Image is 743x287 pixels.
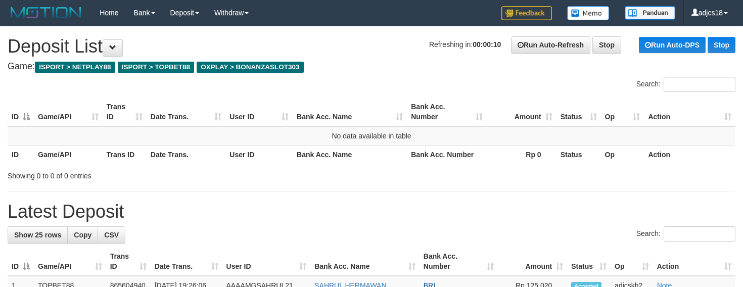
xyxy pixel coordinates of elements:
span: CSV [104,231,119,239]
th: Trans ID: activate to sort column ascending [103,98,147,126]
th: Bank Acc. Name [293,145,407,164]
th: ID [8,145,34,164]
th: Amount: activate to sort column ascending [487,98,556,126]
h1: Latest Deposit [8,202,735,222]
span: Show 25 rows [14,231,61,239]
th: Date Trans. [147,145,226,164]
div: Showing 0 to 0 of 0 entries [8,167,302,181]
th: Bank Acc. Number: activate to sort column ascending [407,98,487,126]
td: No data available in table [8,126,735,146]
th: Trans ID [103,145,147,164]
strong: 00:00:10 [473,40,501,49]
th: Op [601,145,644,164]
img: Button%20Memo.svg [567,6,610,20]
th: Op: activate to sort column ascending [601,98,644,126]
a: Stop [592,36,621,54]
a: CSV [98,226,125,244]
th: ID: activate to sort column descending [8,247,34,276]
th: Bank Acc. Name: activate to sort column ascending [293,98,407,126]
a: Show 25 rows [8,226,68,244]
span: OXPLAY > BONANZASLOT303 [197,62,304,73]
th: Action [644,145,735,164]
a: Stop [708,37,735,53]
span: ISPORT > TOPBET88 [118,62,194,73]
th: Trans ID: activate to sort column ascending [106,247,151,276]
a: Run Auto-Refresh [511,36,590,54]
th: Date Trans.: activate to sort column ascending [151,247,222,276]
th: User ID [225,145,293,164]
th: Action: activate to sort column ascending [644,98,735,126]
th: Bank Acc. Number [407,145,487,164]
th: Bank Acc. Name: activate to sort column ascending [310,247,420,276]
input: Search: [664,226,735,242]
th: Date Trans.: activate to sort column ascending [147,98,226,126]
span: ISPORT > NETPLAY88 [35,62,115,73]
th: Amount: activate to sort column ascending [498,247,567,276]
th: Action: activate to sort column ascending [653,247,735,276]
th: Status: activate to sort column ascending [556,98,601,126]
h4: Game: [8,62,735,72]
th: Op: activate to sort column ascending [611,247,653,276]
th: Game/API: activate to sort column ascending [34,247,106,276]
th: Status [556,145,601,164]
a: Copy [67,226,98,244]
span: Copy [74,231,91,239]
input: Search: [664,77,735,92]
a: Run Auto-DPS [639,37,706,53]
h1: Deposit List [8,36,735,57]
th: Rp 0 [487,145,556,164]
label: Search: [636,226,735,242]
img: Feedback.jpg [501,6,552,20]
span: Refreshing in: [429,40,501,49]
img: MOTION_logo.png [8,5,84,20]
th: Bank Acc. Number: activate to sort column ascending [420,247,498,276]
th: User ID: activate to sort column ascending [222,247,311,276]
th: ID: activate to sort column descending [8,98,34,126]
label: Search: [636,77,735,92]
th: Game/API: activate to sort column ascending [34,98,103,126]
th: Game/API [34,145,103,164]
th: Status: activate to sort column ascending [567,247,611,276]
img: panduan.png [625,6,675,20]
th: User ID: activate to sort column ascending [225,98,293,126]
